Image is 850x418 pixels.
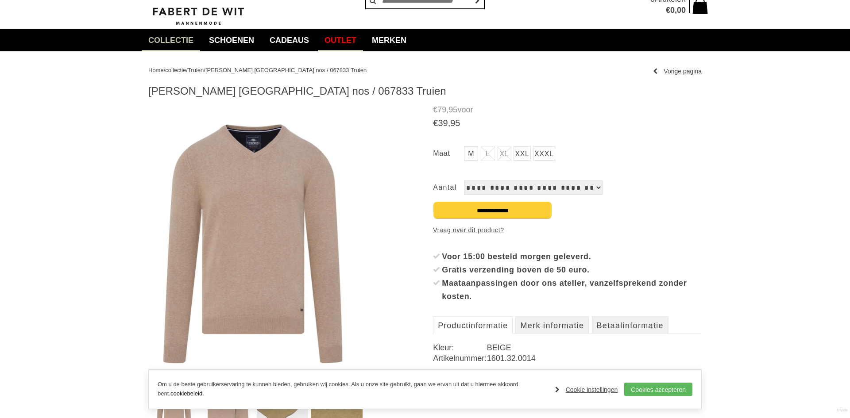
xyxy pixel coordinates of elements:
[433,316,513,334] a: Productinformatie
[433,105,437,114] span: €
[433,180,464,195] label: Aantal
[442,263,702,276] div: Gratis verzending boven de 50 euro.
[170,390,202,397] a: cookiebeleid
[148,104,363,373] img: Campbell London nos / 067833 Truien
[186,67,188,73] span: /
[188,67,204,73] a: Truien
[515,316,589,334] a: Merk informatie
[433,104,702,115] span: voor
[837,405,848,416] a: Divide
[202,29,261,51] a: Schoenen
[433,353,487,364] dt: Artikelnummer:
[446,105,448,114] span: ,
[666,6,670,15] span: €
[448,118,451,128] span: ,
[164,67,166,73] span: /
[624,383,692,396] a: Cookies accepteren
[433,118,438,128] span: €
[670,6,675,15] span: 0
[675,6,677,15] span: ,
[433,342,487,353] dt: Kleur:
[437,105,446,114] span: 79
[148,67,164,73] a: Home
[450,118,460,128] span: 95
[653,65,702,78] a: Vorige pagina
[204,67,205,73] span: /
[555,383,618,396] a: Cookie instellingen
[442,250,702,263] div: Voor 15:00 besteld morgen geleverd.
[438,118,448,128] span: 39
[464,146,478,161] a: M
[365,29,413,51] a: Merken
[148,84,702,98] h1: [PERSON_NAME] [GEOGRAPHIC_DATA] nos / 067833 Truien
[433,223,504,237] a: Vraag over dit product?
[533,146,555,161] a: XXXL
[448,105,457,114] span: 95
[487,353,702,364] dd: 1601.32.0014
[158,380,546,399] p: Om u de beste gebruikerservaring te kunnen bieden, gebruiken wij cookies. Als u onze site gebruik...
[677,6,686,15] span: 00
[318,29,363,51] a: Outlet
[142,29,200,51] a: collectie
[592,316,668,334] a: Betaalinformatie
[433,276,702,303] li: Maataanpassingen door ons atelier, vanzelfsprekend zonder kosten.
[433,146,702,163] ul: Maat
[514,146,530,161] a: XXL
[205,67,367,73] a: [PERSON_NAME] [GEOGRAPHIC_DATA] nos / 067833 Truien
[165,67,186,73] a: collectie
[263,29,316,51] a: Cadeaus
[487,342,702,353] dd: BEIGE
